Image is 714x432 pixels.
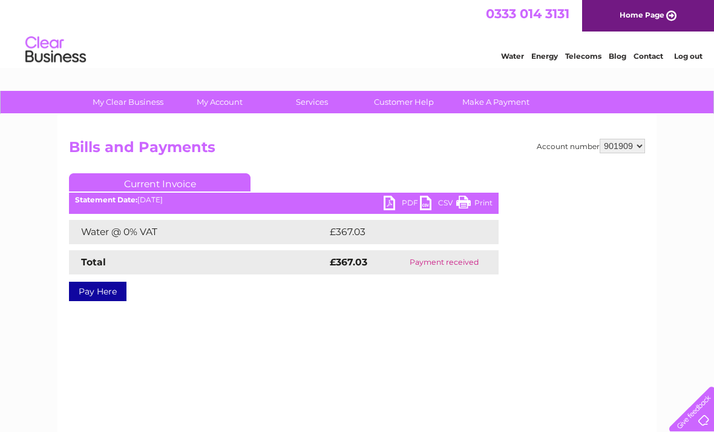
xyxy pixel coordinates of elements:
td: Payment received [390,250,499,274]
a: Log out [674,52,703,61]
div: Account number [537,139,645,153]
a: Energy [531,52,558,61]
h2: Bills and Payments [69,139,645,162]
a: Make A Payment [446,91,546,113]
strong: Total [81,256,106,268]
a: Services [262,91,362,113]
a: My Clear Business [78,91,178,113]
a: 0333 014 3131 [486,6,569,21]
a: Telecoms [565,52,601,61]
div: [DATE] [69,196,499,204]
div: Clear Business is a trading name of Verastar Limited (registered in [GEOGRAPHIC_DATA] No. 3667643... [72,7,644,59]
a: Contact [634,52,663,61]
b: Statement Date: [75,195,137,204]
td: £367.03 [327,220,477,244]
img: logo.png [25,32,87,68]
strong: £367.03 [330,256,367,268]
a: Pay Here [69,282,126,301]
a: Water [501,52,524,61]
a: My Account [170,91,270,113]
a: CSV [420,196,456,213]
a: Customer Help [354,91,454,113]
a: Current Invoice [69,173,251,191]
a: Print [456,196,493,213]
a: PDF [384,196,420,213]
a: Blog [609,52,626,61]
td: Water @ 0% VAT [69,220,327,244]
